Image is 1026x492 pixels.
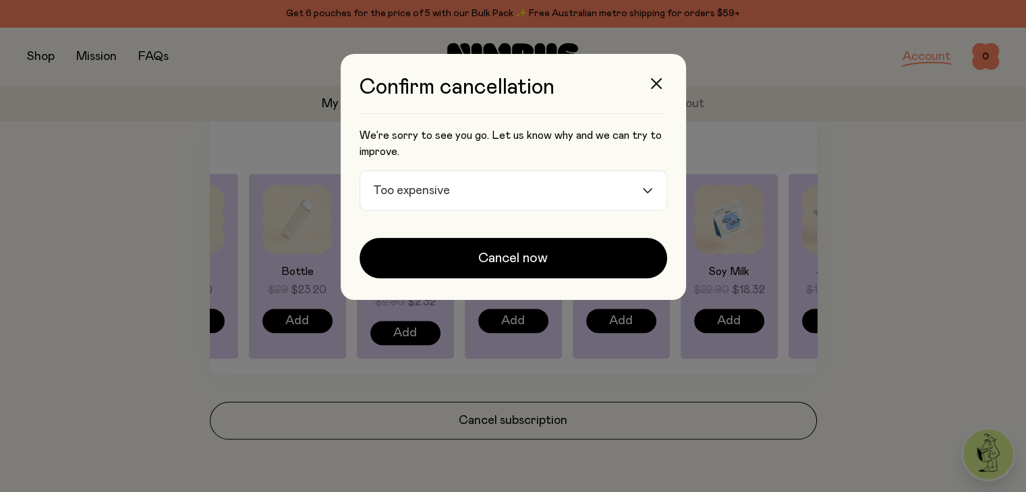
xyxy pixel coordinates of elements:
[360,75,667,114] h3: Confirm cancellation
[360,171,667,211] div: Search for option
[370,171,454,210] span: Too expensive
[360,238,667,278] button: Cancel now
[455,171,641,210] input: Search for option
[478,249,548,268] span: Cancel now
[360,127,667,160] p: We’re sorry to see you go. Let us know why and we can try to improve.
